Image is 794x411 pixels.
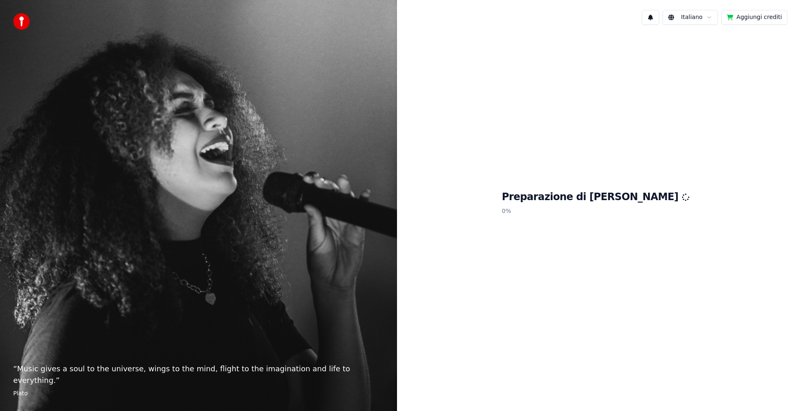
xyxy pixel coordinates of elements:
[502,191,689,204] h1: Preparazione di [PERSON_NAME]
[13,13,30,30] img: youka
[721,10,787,25] button: Aggiungi crediti
[13,389,384,398] footer: Plato
[502,204,689,219] p: 0 %
[13,363,384,386] p: “ Music gives a soul to the universe, wings to the mind, flight to the imagination and life to ev...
